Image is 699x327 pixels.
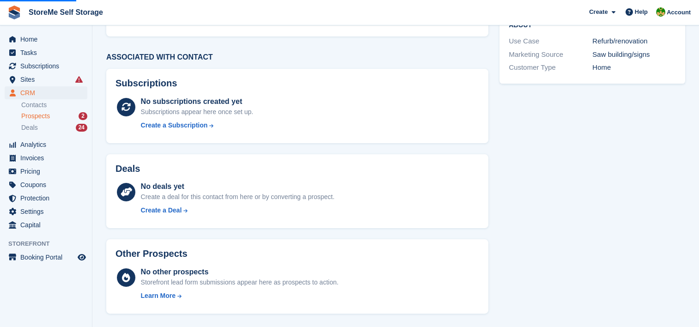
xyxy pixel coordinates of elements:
h2: Other Prospects [115,248,188,259]
a: Create a Deal [141,206,334,215]
a: menu [5,151,87,164]
a: Learn More [141,291,339,301]
div: Customer Type [509,62,592,73]
a: Prospects 2 [21,111,87,121]
span: Help [635,7,648,17]
div: No deals yet [141,181,334,192]
h2: Deals [115,163,140,174]
a: menu [5,46,87,59]
a: Create a Subscription [141,121,254,130]
span: Storefront [8,239,92,248]
a: menu [5,33,87,46]
span: Invoices [20,151,76,164]
div: Saw building/signs [592,49,676,60]
a: menu [5,192,87,205]
span: Tasks [20,46,76,59]
a: menu [5,178,87,191]
a: menu [5,138,87,151]
span: Subscriptions [20,60,76,73]
img: StorMe [656,7,665,17]
span: Pricing [20,165,76,178]
a: menu [5,60,87,73]
span: Sites [20,73,76,86]
h3: Associated with contact [106,53,488,61]
a: menu [5,251,87,264]
a: Preview store [76,252,87,263]
a: menu [5,218,87,231]
div: Learn More [141,291,176,301]
div: Subscriptions appear here once set up. [141,107,254,117]
img: stora-icon-8386f47178a22dfd0bd8f6a31ec36ba5ce8667c1dd55bd0f319d3a0aa187defe.svg [7,6,21,19]
span: Analytics [20,138,76,151]
span: Protection [20,192,76,205]
span: Settings [20,205,76,218]
div: Use Case [509,36,592,47]
span: Create [589,7,608,17]
div: Storefront lead form submissions appear here as prospects to action. [141,278,339,287]
span: Home [20,33,76,46]
i: Smart entry sync failures have occurred [75,76,83,83]
span: Coupons [20,178,76,191]
a: Contacts [21,101,87,109]
a: menu [5,73,87,86]
div: Create a Deal [141,206,182,215]
span: Deals [21,123,38,132]
a: StoreMe Self Storage [25,5,107,20]
div: Refurb/renovation [592,36,676,47]
a: menu [5,86,87,99]
div: No subscriptions created yet [141,96,254,107]
h2: Subscriptions [115,78,479,89]
div: No other prospects [141,266,339,278]
div: Marketing Source [509,49,592,60]
span: Account [667,8,691,17]
a: Deals 24 [21,123,87,133]
span: Prospects [21,112,50,121]
div: Create a Subscription [141,121,208,130]
span: Capital [20,218,76,231]
div: 24 [76,124,87,132]
span: CRM [20,86,76,99]
div: Home [592,62,676,73]
a: menu [5,165,87,178]
div: Create a deal for this contact from here or by converting a prospect. [141,192,334,202]
div: 2 [79,112,87,120]
span: Booking Portal [20,251,76,264]
a: menu [5,205,87,218]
